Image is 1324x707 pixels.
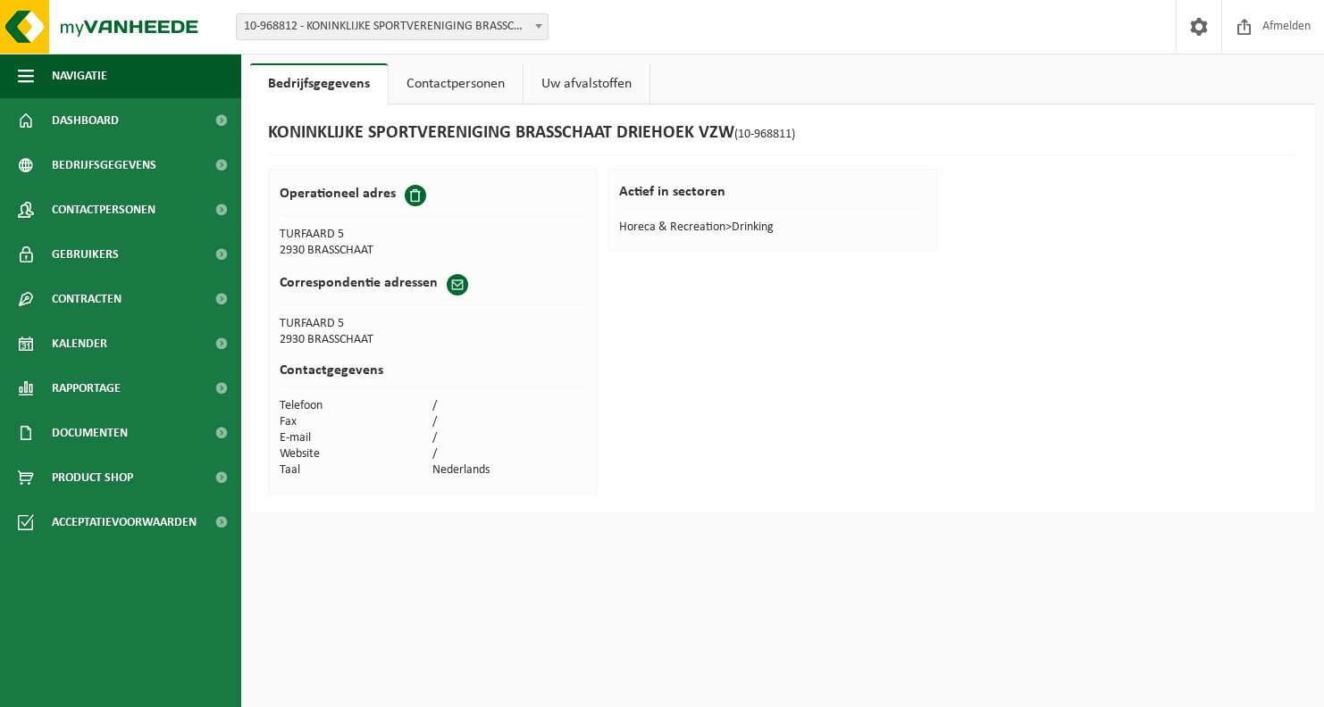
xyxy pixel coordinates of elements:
[52,143,156,187] span: Bedrijfsgegevens
[52,455,133,500] span: Product Shop
[280,332,587,348] td: 2930 BRASSCHAAT
[280,430,433,446] td: E-mail
[432,446,586,462] td: /
[52,98,119,143] span: Dashboard
[734,128,795,141] span: (10-968811)
[432,462,586,478] td: Nederlands
[280,414,433,430] td: Fax
[280,363,587,387] h2: Contactgegevens
[52,500,197,545] span: Acceptatievoorwaarden
[52,187,155,232] span: Contactpersonen
[52,321,107,366] span: Kalender
[280,398,433,414] td: Telefoon
[280,462,433,478] td: Taal
[432,430,586,446] td: /
[619,220,926,236] td: Horeca & Recreation>Drinking
[52,232,119,277] span: Gebruikers
[280,227,433,243] td: TURFAARD 5
[280,185,396,203] h2: Operationeel adres
[280,274,438,292] h2: Correspondentie adressen
[432,398,586,414] td: /
[52,277,122,321] span: Contracten
[524,63,649,104] a: Uw afvalstoffen
[52,411,128,455] span: Documenten
[52,54,107,98] span: Navigatie
[432,414,586,430] td: /
[268,122,795,146] h1: KONINKLIJKE SPORTVERENIGING BRASSCHAAT DRIEHOEK VZW
[619,185,926,209] h2: Actief in sectoren
[389,63,523,104] a: Contactpersonen
[280,316,587,332] td: TURFAARD 5
[52,366,121,411] span: Rapportage
[236,13,549,40] span: 10-968812 - KONINKLIJKE SPORTVERENIGING BRASSCHAAT DRIEHOEK VZW - BRASSCHAAT
[250,63,388,104] a: Bedrijfsgegevens
[237,14,548,39] span: 10-968812 - KONINKLIJKE SPORTVERENIGING BRASSCHAAT DRIEHOEK VZW - BRASSCHAAT
[280,446,433,462] td: Website
[280,243,433,259] td: 2930 BRASSCHAAT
